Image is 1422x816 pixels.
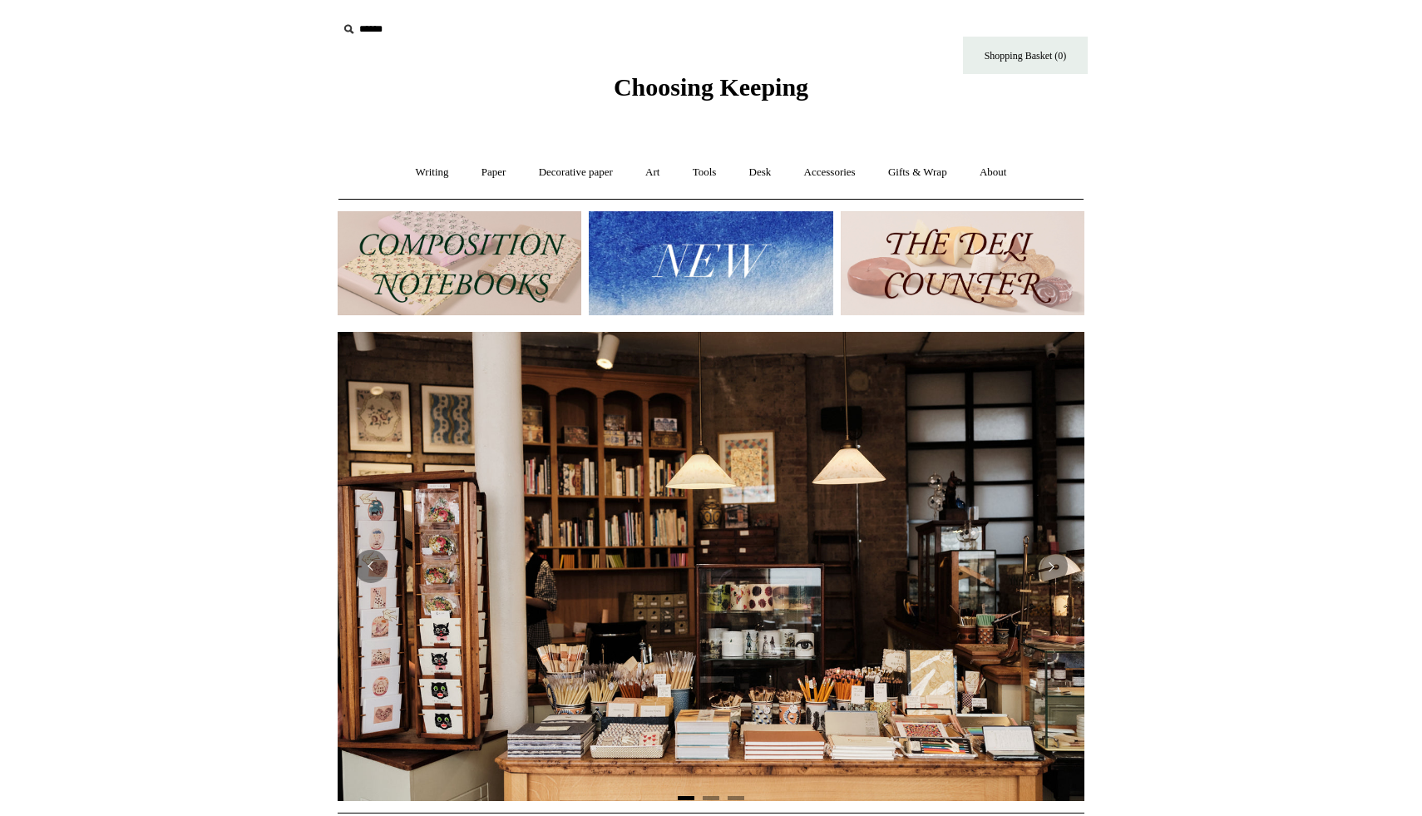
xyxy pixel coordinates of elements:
[873,151,962,195] a: Gifts & Wrap
[728,796,744,800] button: Page 3
[841,211,1084,315] img: The Deli Counter
[789,151,871,195] a: Accessories
[589,211,832,315] img: New.jpg__PID:f73bdf93-380a-4a35-bcfe-7823039498e1
[678,151,732,195] a: Tools
[524,151,628,195] a: Decorative paper
[467,151,521,195] a: Paper
[703,796,719,800] button: Page 2
[338,332,1084,801] img: 20250131 INSIDE OF THE SHOP.jpg__PID:b9484a69-a10a-4bde-9e8d-1408d3d5e6ad
[614,87,808,98] a: Choosing Keeping
[630,151,674,195] a: Art
[734,151,787,195] a: Desk
[963,37,1088,74] a: Shopping Basket (0)
[401,151,464,195] a: Writing
[354,550,388,583] button: Previous
[1034,550,1068,583] button: Next
[614,73,808,101] span: Choosing Keeping
[338,211,581,315] img: 202302 Composition ledgers.jpg__PID:69722ee6-fa44-49dd-a067-31375e5d54ec
[678,796,694,800] button: Page 1
[965,151,1022,195] a: About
